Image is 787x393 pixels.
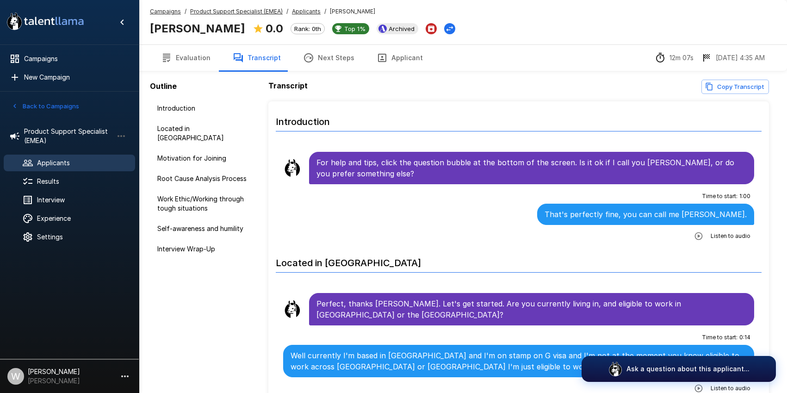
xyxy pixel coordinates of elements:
[426,23,437,34] button: Archive Applicant
[655,52,694,63] div: The time between starting and completing the interview
[157,194,250,213] span: Work Ethic/Working through tough situations
[157,224,250,233] span: Self-awareness and humility
[150,170,257,187] div: Root Cause Analysis Process
[150,45,222,71] button: Evaluation
[157,174,250,183] span: Root Cause Analysis Process
[150,150,257,167] div: Motivation for Joining
[701,80,769,94] button: Copy transcript
[378,25,387,33] img: ashbyhq_logo.jpeg
[157,244,250,254] span: Interview Wrap-Up
[292,8,321,15] u: Applicants
[711,384,750,393] span: Listen to audio
[150,220,257,237] div: Self-awareness and humility
[626,364,750,374] p: Ask a question about this applicant...
[222,45,292,71] button: Transcript
[150,8,181,15] u: Campaigns
[292,45,366,71] button: Next Steps
[150,120,257,146] div: Located in [GEOGRAPHIC_DATA]
[608,362,623,376] img: logo_glasses@2x.png
[316,157,747,179] p: For help and tips, click the question bubble at the bottom of the screen. Is it ok if I call you ...
[157,154,250,163] span: Motivation for Joining
[385,25,418,32] span: Archived
[150,22,245,35] b: [PERSON_NAME]
[377,23,418,34] div: View profile in Ashby
[283,159,302,177] img: llama_clean.png
[150,100,257,117] div: Introduction
[157,104,250,113] span: Introduction
[268,81,308,90] b: Transcript
[283,300,302,318] img: llama_clean.png
[366,45,434,71] button: Applicant
[739,192,750,201] span: 1 : 00
[341,25,369,32] span: Top 1%
[702,192,737,201] span: Time to start :
[702,333,737,342] span: Time to start :
[291,350,747,372] p: Well currently I'm based in [GEOGRAPHIC_DATA] and I'm on stamp on G visa and I'm not at the momen...
[669,53,694,62] p: 12m 07s
[190,8,283,15] u: Product Support Specialist (EMEA)
[716,53,765,62] p: [DATE] 4:35 AM
[291,25,324,32] span: Rank: 0th
[185,7,186,16] span: /
[316,298,747,320] p: Perfect, thanks [PERSON_NAME]. Let's get started. Are you currently living in, and eligible to wo...
[444,23,455,34] button: Change Stage
[286,7,288,16] span: /
[150,81,177,91] b: Outline
[711,231,750,241] span: Listen to audio
[150,241,257,257] div: Interview Wrap-Up
[266,22,283,35] b: 0.0
[582,356,776,382] button: Ask a question about this applicant...
[330,7,375,16] span: [PERSON_NAME]
[545,209,747,220] p: That's perfectly fine, you can call me [PERSON_NAME].
[276,107,762,131] h6: Introduction
[324,7,326,16] span: /
[276,248,762,273] h6: Located in [GEOGRAPHIC_DATA]
[157,124,250,143] span: Located in [GEOGRAPHIC_DATA]
[150,191,257,217] div: Work Ethic/Working through tough situations
[739,333,750,342] span: 0 : 14
[701,52,765,63] div: The date and time when the interview was completed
